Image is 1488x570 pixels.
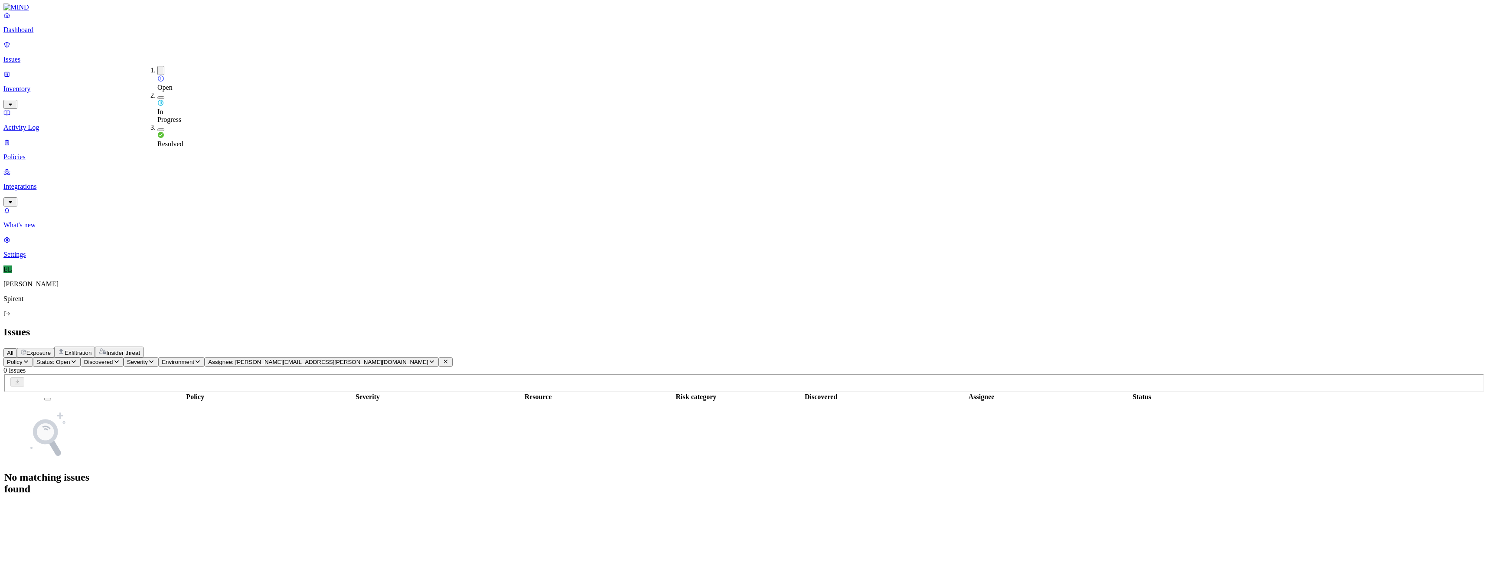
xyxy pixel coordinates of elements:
div: Policy [92,393,298,401]
span: Resolved [157,140,183,147]
a: What's new [3,206,1485,229]
p: Spirent [3,295,1485,303]
div: Discovered [753,393,889,401]
div: Assignee [891,393,1072,401]
p: Inventory [3,85,1485,93]
span: In Progress [157,108,181,123]
span: Severity [127,359,148,365]
a: Activity Log [3,109,1485,131]
a: Policies [3,138,1485,161]
img: status-in-progress [157,99,164,106]
div: Status [1074,393,1210,401]
p: What's new [3,221,1485,229]
a: Issues [3,41,1485,63]
span: Policy [7,359,23,365]
img: status-resolved [157,131,164,138]
a: Inventory [3,70,1485,108]
h2: Issues [3,326,1485,338]
div: Resource [437,393,639,401]
p: [PERSON_NAME] [3,280,1485,288]
span: Environment [162,359,194,365]
span: All [7,350,13,356]
span: Exposure [26,350,51,356]
span: Assignee: [PERSON_NAME][EMAIL_ADDRESS][PERSON_NAME][DOMAIN_NAME] [208,359,428,365]
p: Integrations [3,183,1485,190]
div: Severity [300,393,435,401]
p: Dashboard [3,26,1485,34]
p: Activity Log [3,124,1485,131]
p: Policies [3,153,1485,161]
span: EL [3,265,12,273]
span: Discovered [84,359,113,365]
span: 0 Issues [3,367,26,374]
a: Integrations [3,168,1485,205]
span: Insider threat [106,350,140,356]
span: Open [157,84,173,91]
a: MIND [3,3,1485,11]
a: Dashboard [3,11,1485,34]
img: status-open [157,75,164,82]
a: Settings [3,236,1485,259]
p: Issues [3,56,1485,63]
div: Risk category [641,393,751,401]
img: MIND [3,3,29,11]
p: Settings [3,251,1485,259]
h1: No matching issues found [4,472,91,495]
span: Status: Open [36,359,70,365]
button: Select all [44,398,51,400]
span: Exfiltration [65,350,91,356]
img: NoSearchResult [22,409,74,461]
